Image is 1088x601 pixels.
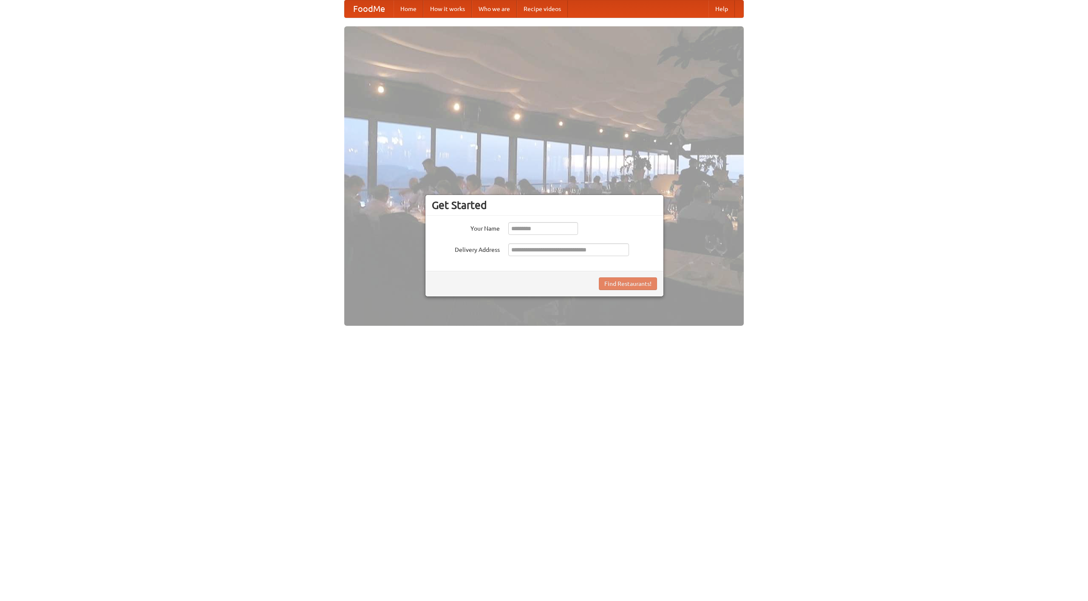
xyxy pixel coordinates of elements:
a: Who we are [472,0,517,17]
a: How it works [423,0,472,17]
a: Recipe videos [517,0,568,17]
a: FoodMe [345,0,394,17]
a: Home [394,0,423,17]
label: Your Name [432,222,500,233]
a: Help [708,0,735,17]
h3: Get Started [432,199,657,212]
button: Find Restaurants! [599,277,657,290]
label: Delivery Address [432,243,500,254]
